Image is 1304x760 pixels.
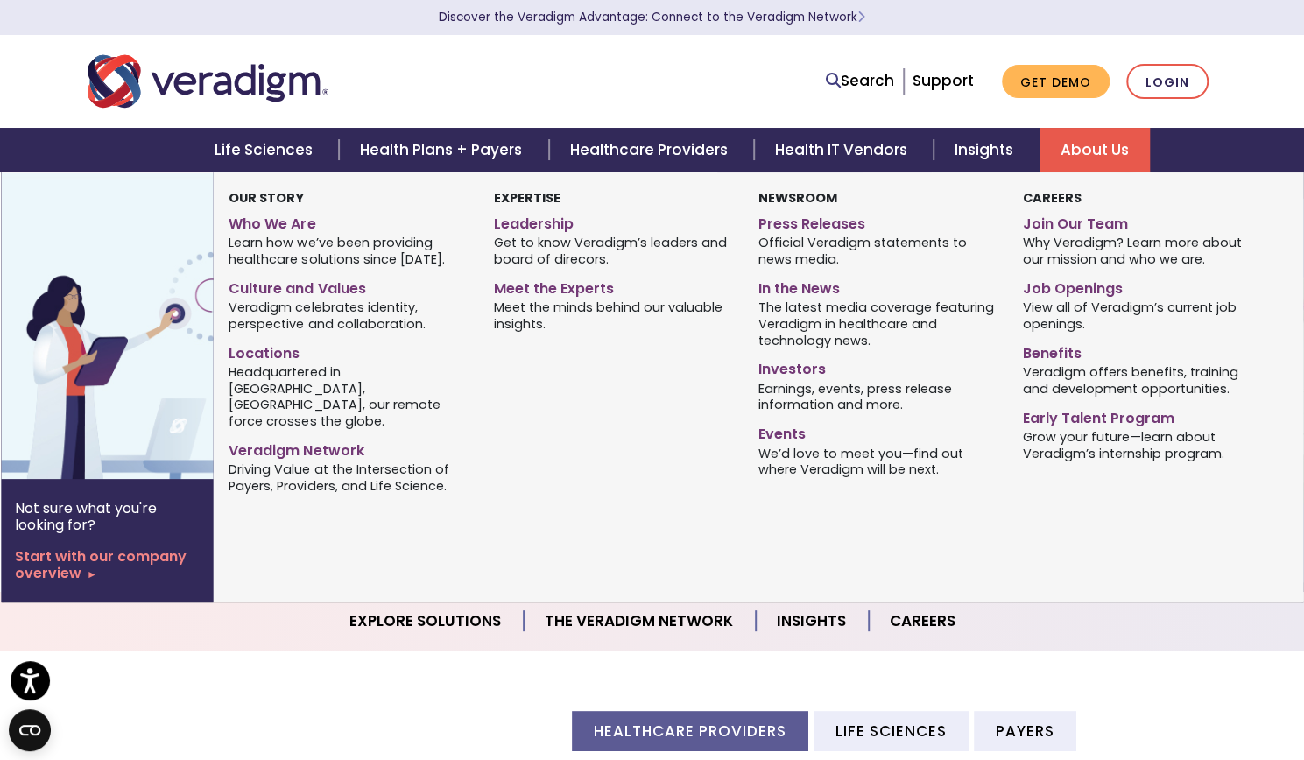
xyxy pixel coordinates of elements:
[572,711,808,750] li: Healthcare Providers
[229,273,467,299] a: Culture and Values
[758,234,997,268] span: Official Veradigm statements to news media.
[494,299,732,333] span: Meet the minds behind our valuable insights.
[758,354,997,379] a: Investors
[1023,273,1261,299] a: Job Openings
[494,234,732,268] span: Get to know Veradigm’s leaders and board of direcors.
[758,299,997,349] span: The latest media coverage featuring Veradigm in healthcare and technology news.
[758,189,837,207] strong: Newsroom
[1023,234,1261,268] span: Why Veradigm? Learn more about our mission and who we are.
[968,634,1283,739] iframe: Drift Chat Widget
[88,53,328,110] img: Veradigm logo
[1002,65,1110,99] a: Get Demo
[756,599,869,644] a: Insights
[494,189,560,207] strong: Expertise
[439,9,865,25] a: Discover the Veradigm Advantage: Connect to the Veradigm NetworkLearn More
[194,128,339,172] a: Life Sciences
[758,208,997,234] a: Press Releases
[1,172,283,479] img: Vector image of Veradigm’s Story
[913,70,974,91] a: Support
[229,189,304,207] strong: Our Story
[758,273,997,299] a: In the News
[754,128,934,172] a: Health IT Vendors
[869,599,976,644] a: Careers
[15,500,200,533] p: Not sure what you're looking for?
[494,208,732,234] a: Leadership
[494,273,732,299] a: Meet the Experts
[1023,299,1261,333] span: View all of Veradigm’s current job openings.
[857,9,865,25] span: Learn More
[229,435,467,461] a: Veradigm Network
[758,419,997,444] a: Events
[814,711,969,750] li: Life Sciences
[1023,403,1261,428] a: Early Talent Program
[229,362,467,429] span: Headquartered in [GEOGRAPHIC_DATA], [GEOGRAPHIC_DATA], our remote force crosses the globe.
[1040,128,1150,172] a: About Us
[229,461,467,495] span: Driving Value at the Intersection of Payers, Providers, and Life Science.
[229,234,467,268] span: Learn how we’ve been providing healthcare solutions since [DATE].
[758,444,997,478] span: We’d love to meet you—find out where Veradigm will be next.
[1023,208,1261,234] a: Join Our Team
[1023,427,1261,461] span: Grow your future—learn about Veradigm’s internship program.
[826,69,894,93] a: Search
[934,128,1040,172] a: Insights
[339,128,548,172] a: Health Plans + Payers
[9,709,51,751] button: Open CMP widget
[229,338,467,363] a: Locations
[1023,189,1082,207] strong: Careers
[1023,362,1261,397] span: Veradigm offers benefits, training and development opportunities.
[328,599,524,644] a: Explore Solutions
[229,208,467,234] a: Who We Are
[524,599,756,644] a: The Veradigm Network
[549,128,754,172] a: Healthcare Providers
[15,548,200,581] a: Start with our company overview
[1023,338,1261,363] a: Benefits
[1126,64,1209,100] a: Login
[229,299,467,333] span: Veradigm celebrates identity, perspective and collaboration.
[758,379,997,413] span: Earnings, events, press release information and more.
